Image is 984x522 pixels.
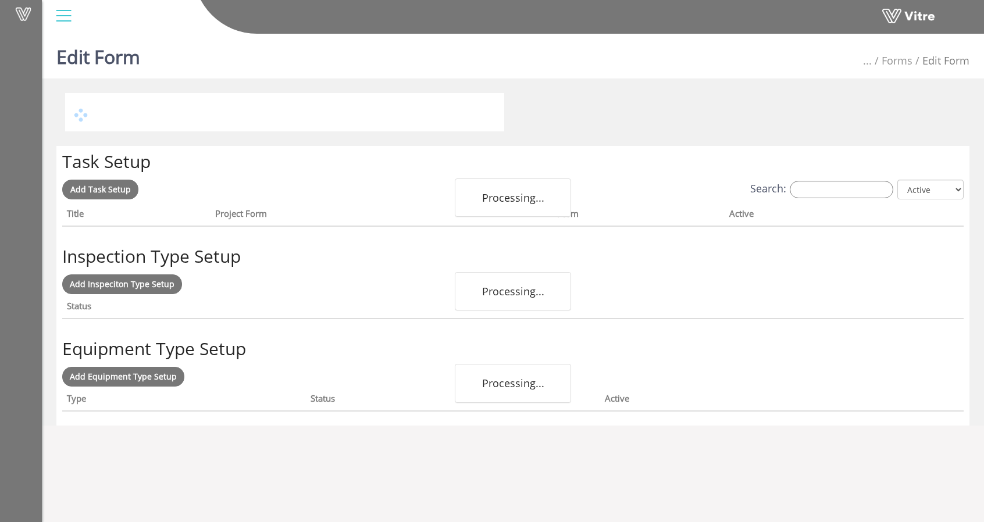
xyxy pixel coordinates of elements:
th: Form [552,205,724,227]
a: Add Inspeciton Type Setup [62,274,182,294]
label: Search: [750,180,893,198]
span: Add Task Setup [70,184,131,195]
div: Processing... [455,178,571,217]
span: Add Equipment Type Setup [70,371,177,382]
th: Type [62,389,306,412]
span: ... [863,53,872,67]
th: Status [306,389,600,412]
input: Search: [790,181,893,198]
a: Forms [882,53,912,67]
th: Active [465,297,855,319]
h1: Edit Form [56,29,140,78]
span: Add Inspeciton Type Setup [70,278,174,289]
a: Add Task Setup [62,180,138,199]
th: Active [725,205,911,227]
div: Processing... [455,364,571,402]
li: Edit Form [912,52,969,69]
h2: Task Setup [62,152,964,171]
h2: Inspection Type Setup [62,246,964,266]
th: Status [62,297,465,319]
div: Processing... [455,272,571,310]
a: Add Equipment Type Setup [62,367,184,387]
th: Project Form [211,205,553,227]
th: Title [62,205,211,227]
th: Active [600,389,885,412]
h2: Equipment Type Setup [62,339,964,358]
